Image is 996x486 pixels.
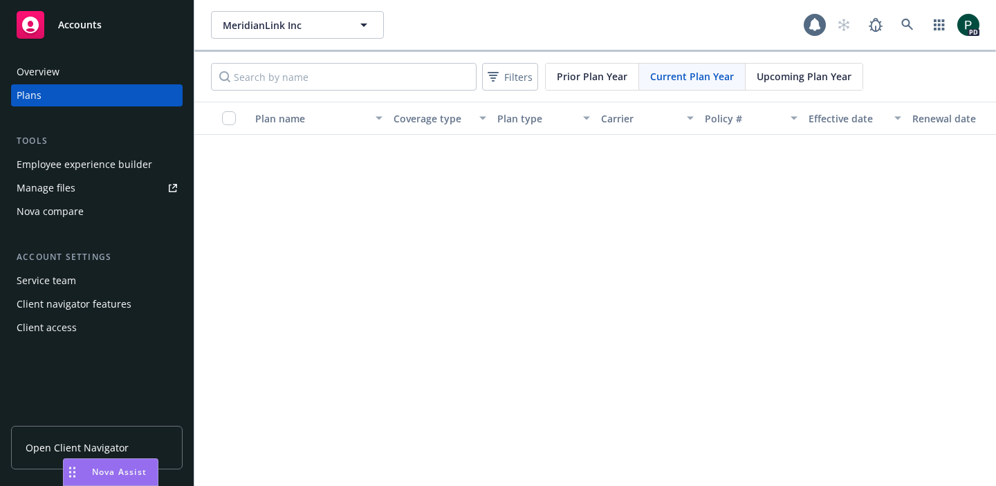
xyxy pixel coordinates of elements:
button: Plan name [250,102,388,135]
button: Effective date [803,102,907,135]
div: Tools [11,134,183,148]
div: Manage files [17,177,75,199]
div: Plan type [497,111,575,126]
button: Filters [482,63,538,91]
button: Nova Assist [63,458,158,486]
div: Client access [17,317,77,339]
input: Select all [222,111,236,125]
span: Upcoming Plan Year [757,69,851,84]
span: Filters [485,67,535,87]
span: Prior Plan Year [557,69,627,84]
a: Start snowing [830,11,858,39]
a: Switch app [925,11,953,39]
a: Manage files [11,177,183,199]
div: Plans [17,84,41,106]
div: Coverage type [394,111,471,126]
div: Plan name [255,111,367,126]
div: Carrier [601,111,679,126]
div: Drag to move [64,459,81,485]
a: Service team [11,270,183,292]
div: Account settings [11,250,183,264]
div: Overview [17,61,59,83]
div: Nova compare [17,200,84,223]
div: Employee experience builder [17,153,152,176]
span: Filters [504,70,533,84]
button: Plan type [492,102,596,135]
button: Carrier [596,102,699,135]
button: MeridianLink Inc [211,11,384,39]
a: Nova compare [11,200,183,223]
img: photo [957,14,979,36]
span: MeridianLink Inc [223,18,342,32]
button: Policy # [699,102,803,135]
div: Client navigator features [17,293,131,315]
div: Policy # [705,111,782,126]
span: Open Client Navigator [26,440,129,455]
a: Accounts [11,6,183,44]
a: Search [894,11,921,39]
div: Renewal date [912,111,990,126]
div: Effective date [809,111,886,126]
a: Employee experience builder [11,153,183,176]
button: Coverage type [388,102,492,135]
span: Nova Assist [92,466,147,478]
a: Overview [11,61,183,83]
span: Accounts [58,19,102,30]
a: Report a Bug [862,11,889,39]
input: Search by name [211,63,477,91]
div: Service team [17,270,76,292]
a: Plans [11,84,183,106]
a: Client navigator features [11,293,183,315]
a: Client access [11,317,183,339]
span: Current Plan Year [650,69,734,84]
